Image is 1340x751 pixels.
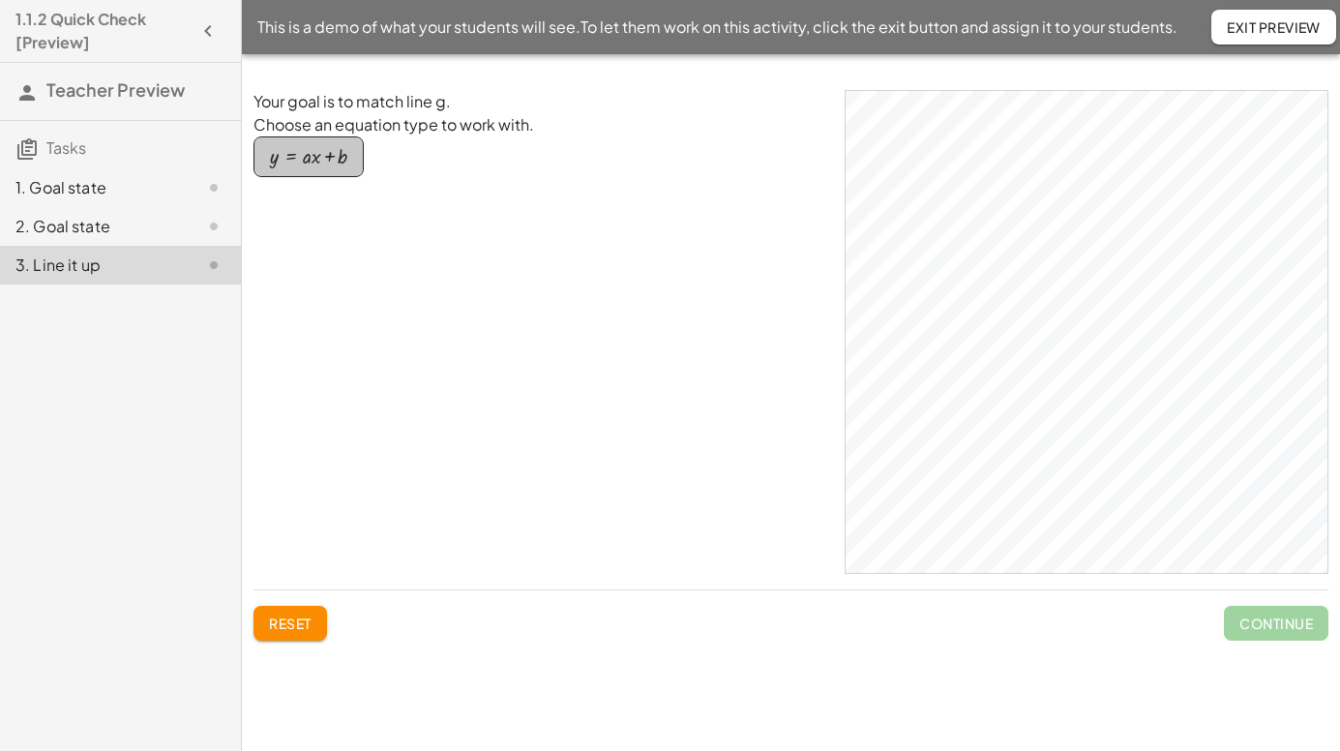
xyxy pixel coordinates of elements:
[253,113,829,136] p: Choose an equation type to work with.
[202,215,225,238] i: Task not started.
[15,254,171,277] div: 3. Line it up
[257,15,1177,39] span: This is a demo of what your students will see. To let them work on this activity, click the exit ...
[1211,10,1336,45] button: Exit Preview
[269,615,312,632] span: Reset
[15,176,171,199] div: 1. Goal state
[15,215,171,238] div: 2. Goal state
[202,176,225,199] i: Task not started.
[845,90,1328,574] div: GeoGebra Classic
[846,91,1327,573] canvas: Graphics View 1
[202,254,225,277] i: Task not started.
[15,8,191,54] h4: 1.1.2 Quick Check [Preview]
[253,606,327,641] button: Reset
[46,78,185,101] span: Teacher Preview
[1227,18,1321,36] span: Exit Preview
[253,90,829,113] p: Your goal is to match line g.
[46,137,86,158] span: Tasks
